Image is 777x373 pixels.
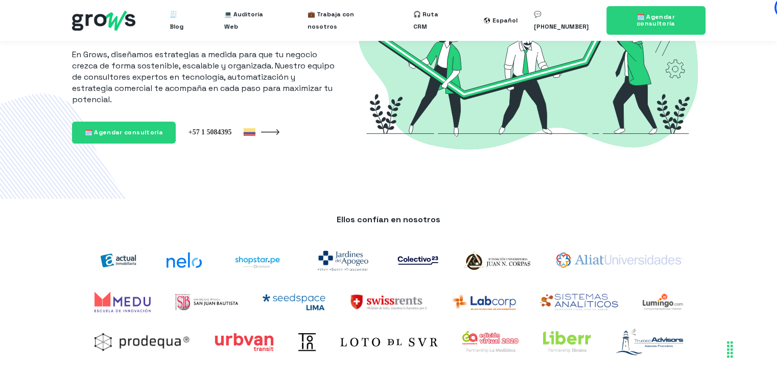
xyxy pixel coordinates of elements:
[543,331,591,353] img: liberr
[95,292,151,312] img: Medu Academy
[556,252,682,268] img: aliat-universidades
[492,14,517,27] div: Español
[95,333,190,351] img: prodequa
[175,294,239,310] img: UPSJB
[82,214,695,225] p: Ellos confían en nosotros
[308,4,381,37] a: 💼 Trabaja con nosotros
[637,13,675,28] span: 🗓️ Agendar consultoría
[397,256,438,265] img: co23
[72,122,176,144] a: 🗓️ Agendar consultoría
[170,4,191,37] a: 🧾 Blog
[463,249,532,272] img: logo-Corpas
[224,4,275,37] a: 💻 Auditoría Web
[72,49,335,105] p: En Grows, diseñamos estrategias a medida para que tu negocio crezca de forma sostenible, escalabl...
[215,333,274,351] img: Urbvan
[72,11,135,31] img: grows - hubspot
[606,6,705,35] a: 🗓️ Agendar consultoría
[413,4,451,37] a: 🎧 Ruta CRM
[263,294,325,310] img: Seedspace Lima
[188,127,255,136] img: Colombia +57 1 5084395
[298,333,316,351] img: Toin
[340,338,438,346] img: Loto del sur
[462,331,519,353] img: expoalimentaria
[616,329,683,355] img: logo-trusted-advisors-marzo2021
[643,294,683,310] img: Lumingo
[313,245,373,275] img: jardines-del-apogeo
[226,249,289,272] img: shoptarpe
[452,294,516,310] img: Labcorp
[350,294,427,310] img: SwissRents
[726,324,777,373] iframe: Chat Widget
[85,128,163,136] span: 🗓️ Agendar consultoría
[722,334,738,365] div: Arrastrar
[726,324,777,373] div: Widget de chat
[95,247,143,274] img: actual-inmobiliaria
[540,294,618,310] img: Sistemas analíticos
[167,252,202,268] img: nelo
[534,4,594,37] a: 💬 [PHONE_NUMBER]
